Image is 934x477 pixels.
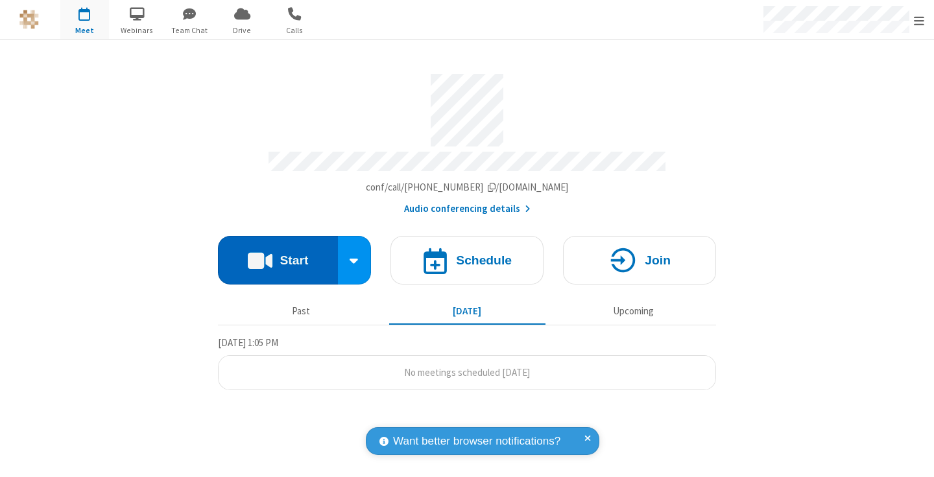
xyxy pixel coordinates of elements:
[338,236,372,285] div: Start conference options
[218,336,278,349] span: [DATE] 1:05 PM
[223,299,379,323] button: Past
[165,25,214,36] span: Team Chat
[563,236,716,285] button: Join
[60,25,109,36] span: Meet
[390,236,544,285] button: Schedule
[218,25,267,36] span: Drive
[404,202,531,216] button: Audio conferencing details
[393,433,560,450] span: Want better browser notifications?
[19,10,39,29] img: QA Selenium DO NOT DELETE OR CHANGE
[366,180,569,195] button: Copy my meeting room linkCopy my meeting room link
[113,25,162,36] span: Webinars
[218,236,338,285] button: Start
[218,335,716,391] section: Today's Meetings
[366,181,569,193] span: Copy my meeting room link
[555,299,712,323] button: Upcoming
[456,254,512,266] h4: Schedule
[270,25,319,36] span: Calls
[645,254,671,266] h4: Join
[280,254,308,266] h4: Start
[389,299,545,323] button: [DATE]
[404,366,530,378] span: No meetings scheduled [DATE]
[218,64,716,216] section: Account details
